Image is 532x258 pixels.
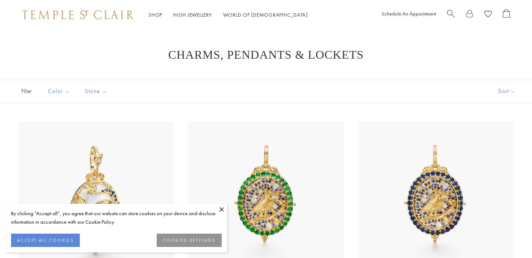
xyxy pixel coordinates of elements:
button: Color [42,83,76,100]
button: Stone [79,83,113,100]
a: View Wishlist [484,9,492,21]
span: Stone [81,87,113,96]
a: ShopShop [149,11,162,18]
nav: Main navigation [149,10,308,20]
div: By clicking “Accept all”, you agree that our website can store cookies on your device and disclos... [11,209,222,226]
button: Show sort by [482,80,532,103]
a: Schedule An Appointment [382,10,436,17]
button: COOKIES SETTINGS [157,234,222,247]
h1: Charms, Pendants & Lockets [30,48,502,61]
button: ACCEPT ALL COOKIES [11,234,80,247]
a: Search [447,9,455,21]
a: World of [DEMOGRAPHIC_DATA]World of [DEMOGRAPHIC_DATA] [223,11,308,18]
a: Open Shopping Bag [503,9,510,21]
img: Temple St. Clair [22,10,134,19]
a: High JewelleryHigh Jewellery [173,11,212,18]
iframe: Gorgias live chat messenger [495,223,525,251]
span: Color [44,87,76,96]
